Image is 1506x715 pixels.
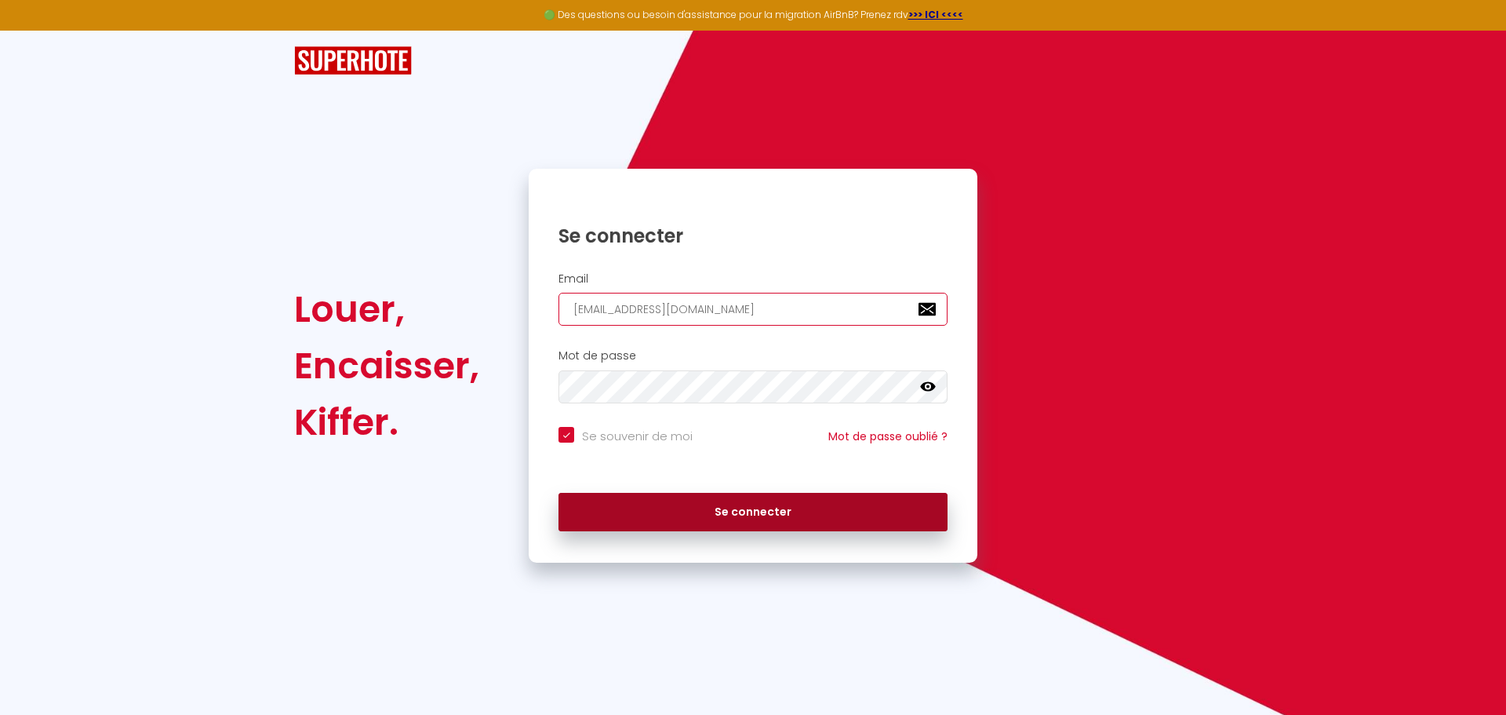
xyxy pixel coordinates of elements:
[294,46,412,75] img: SuperHote logo
[294,394,479,451] div: Kiffer.
[558,272,948,286] h2: Email
[558,224,948,248] h1: Se connecter
[558,293,948,326] input: Ton Email
[828,429,948,444] a: Mot de passe oublié ?
[294,281,479,337] div: Louer,
[908,8,963,21] a: >>> ICI <<<<
[294,337,479,394] div: Encaisser,
[558,493,948,532] button: Se connecter
[558,349,948,363] h2: Mot de passe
